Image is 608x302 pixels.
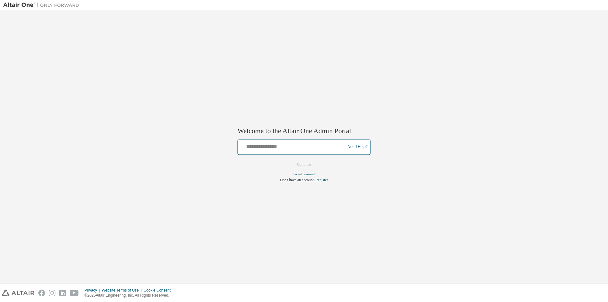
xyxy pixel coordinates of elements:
img: altair_logo.svg [2,290,35,296]
p: © 2025 Altair Engineering, Inc. All Rights Reserved. [85,293,174,298]
div: Website Terms of Use [102,288,143,293]
span: Don't have an account? [280,178,315,182]
h2: Welcome to the Altair One Admin Portal [237,127,370,136]
img: youtube.svg [70,290,79,296]
img: linkedin.svg [59,290,66,296]
a: Forgot password [294,172,315,176]
img: facebook.svg [38,290,45,296]
div: Privacy [85,288,102,293]
img: Altair One [3,2,82,8]
div: Cookie Consent [143,288,174,293]
a: Register [315,178,328,182]
img: instagram.svg [49,290,55,296]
